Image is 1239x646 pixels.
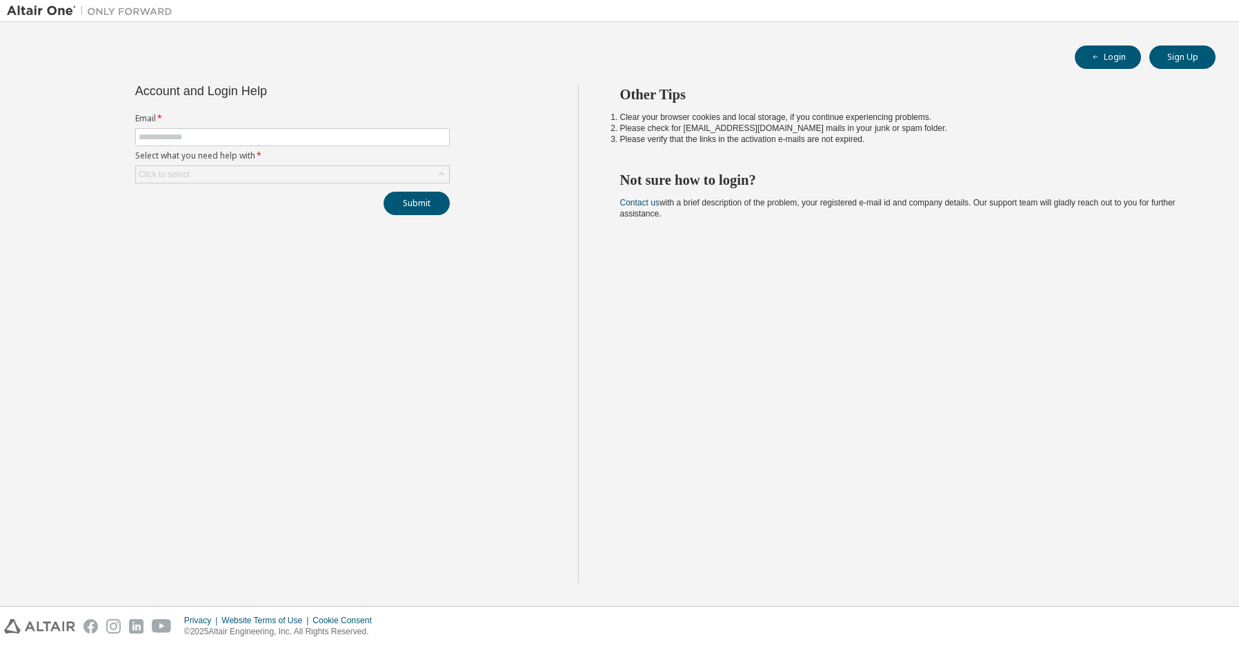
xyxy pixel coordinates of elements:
li: Please check for [EMAIL_ADDRESS][DOMAIN_NAME] mails in your junk or spam folder. [620,123,1191,134]
div: Cookie Consent [313,615,379,626]
li: Clear your browser cookies and local storage, if you continue experiencing problems. [620,112,1191,123]
label: Select what you need help with [135,150,450,161]
img: youtube.svg [152,619,172,634]
span: with a brief description of the problem, your registered e-mail id and company details. Our suppo... [620,198,1176,219]
button: Sign Up [1149,46,1216,69]
h2: Other Tips [620,85,1191,103]
a: Contact us [620,198,660,208]
div: Website Terms of Use [221,615,313,626]
div: Click to select [136,166,449,183]
button: Submit [384,192,450,215]
img: facebook.svg [83,619,98,634]
img: instagram.svg [106,619,121,634]
img: linkedin.svg [129,619,143,634]
h2: Not sure how to login? [620,171,1191,189]
img: Altair One [7,4,179,18]
li: Please verify that the links in the activation e-mails are not expired. [620,134,1191,145]
img: altair_logo.svg [4,619,75,634]
label: Email [135,113,450,124]
div: Click to select [139,169,190,180]
p: © 2025 Altair Engineering, Inc. All Rights Reserved. [184,626,380,638]
div: Account and Login Help [135,85,387,97]
div: Privacy [184,615,221,626]
button: Login [1075,46,1141,69]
